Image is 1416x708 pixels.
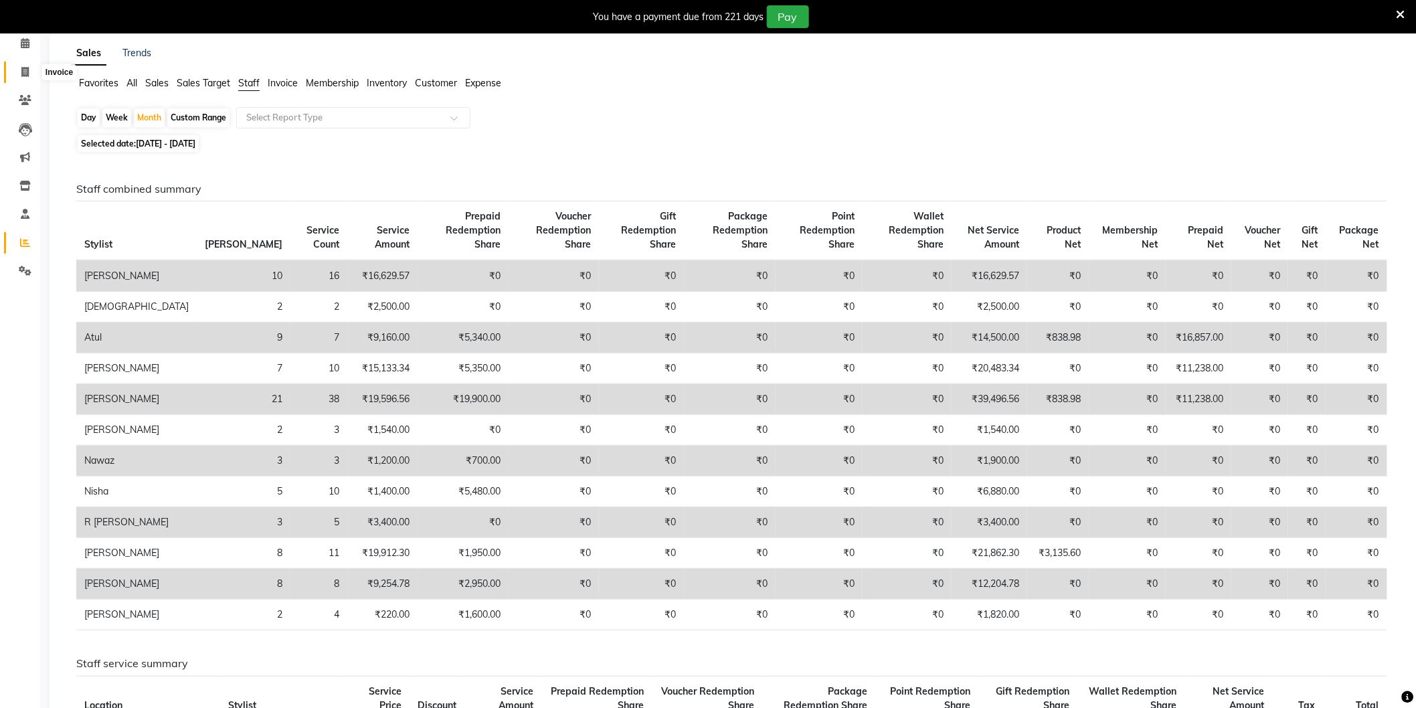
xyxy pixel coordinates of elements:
td: ₹0 [863,507,952,538]
td: ₹2,500.00 [952,292,1027,323]
td: ₹0 [1089,538,1166,569]
td: ₹0 [599,353,684,384]
span: Voucher Redemption Share [536,210,591,250]
td: ₹0 [1089,446,1166,476]
td: ₹0 [863,476,952,507]
td: ₹5,480.00 [418,476,509,507]
td: ₹0 [1027,292,1089,323]
td: ₹0 [1288,446,1326,476]
td: ₹0 [1288,384,1326,415]
td: ₹11,238.00 [1166,384,1231,415]
td: ₹0 [684,600,776,630]
td: 2 [290,292,348,323]
td: 2 [197,415,290,446]
td: ₹0 [509,446,599,476]
td: ₹0 [863,323,952,353]
span: Gift Redemption Share [621,210,676,250]
td: ₹0 [1027,446,1089,476]
td: ₹0 [776,569,863,600]
td: ₹11,238.00 [1166,353,1231,384]
span: Invoice [268,77,298,89]
td: ₹0 [1326,415,1387,446]
td: 3 [197,446,290,476]
td: ₹0 [1089,323,1166,353]
td: ₹6,880.00 [952,476,1027,507]
td: ₹0 [1089,260,1166,292]
td: ₹0 [863,538,952,569]
div: You have a payment due from 221 days [594,10,764,24]
div: Month [134,108,165,127]
td: ₹0 [1326,260,1387,292]
td: [PERSON_NAME] [76,260,197,292]
td: 3 [290,446,348,476]
span: Customer [415,77,457,89]
td: [PERSON_NAME] [76,415,197,446]
span: Voucher Net [1245,224,1280,250]
td: ₹0 [1288,323,1326,353]
span: Membership Net [1102,224,1158,250]
td: [DEMOGRAPHIC_DATA] [76,292,197,323]
td: ₹0 [599,600,684,630]
td: ₹0 [1288,476,1326,507]
td: ₹0 [1166,538,1231,569]
span: Package Redemption Share [713,210,768,250]
td: Atul [76,323,197,353]
td: ₹0 [1166,292,1231,323]
td: ₹0 [1027,353,1089,384]
div: Day [78,108,100,127]
td: ₹0 [684,507,776,538]
td: ₹0 [863,384,952,415]
span: Sales Target [177,77,230,89]
td: ₹14,500.00 [952,323,1027,353]
td: ₹0 [509,292,599,323]
td: ₹0 [1231,507,1288,538]
td: ₹21,862.30 [952,538,1027,569]
td: ₹0 [1231,600,1288,630]
td: ₹19,912.30 [348,538,418,569]
td: 8 [197,569,290,600]
span: All [126,77,137,89]
td: 10 [290,476,348,507]
td: 2 [197,292,290,323]
div: Custom Range [167,108,230,127]
td: ₹0 [776,507,863,538]
td: ₹0 [1166,600,1231,630]
td: ₹0 [1326,507,1387,538]
td: ₹0 [1288,292,1326,323]
button: Pay [767,5,809,28]
span: Prepaid Net [1188,224,1223,250]
span: Selected date: [78,135,199,152]
td: ₹0 [418,507,509,538]
td: ₹2,950.00 [418,569,509,600]
span: Service Amount [375,224,410,250]
td: Nisha [76,476,197,507]
td: ₹0 [1326,292,1387,323]
td: ₹1,900.00 [952,446,1027,476]
a: Sales [71,41,106,66]
td: ₹0 [776,292,863,323]
td: ₹0 [684,292,776,323]
td: ₹0 [863,446,952,476]
td: ₹0 [684,446,776,476]
td: ₹0 [599,260,684,292]
td: ₹0 [1288,600,1326,630]
td: ₹9,160.00 [348,323,418,353]
td: ₹0 [599,507,684,538]
td: 5 [290,507,348,538]
td: ₹0 [1288,260,1326,292]
span: Inventory [367,77,407,89]
td: 8 [197,538,290,569]
span: Expense [465,77,501,89]
span: [DATE] - [DATE] [136,139,195,149]
td: ₹0 [1089,600,1166,630]
td: ₹0 [776,260,863,292]
td: ₹0 [1231,292,1288,323]
td: ₹0 [1089,353,1166,384]
td: ₹0 [1288,569,1326,600]
td: 2 [197,600,290,630]
td: ₹0 [863,260,952,292]
td: ₹0 [776,415,863,446]
span: Wallet Redemption Share [889,210,944,250]
td: [PERSON_NAME] [76,384,197,415]
td: ₹0 [509,507,599,538]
